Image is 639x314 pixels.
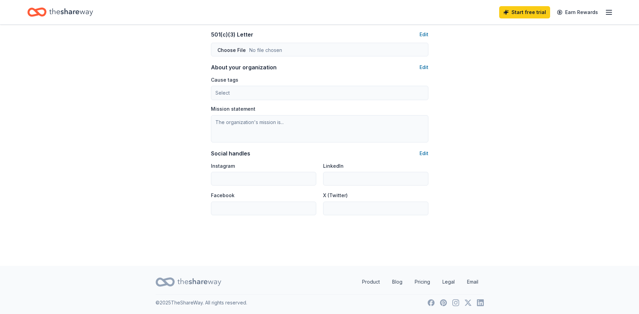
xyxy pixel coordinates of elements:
a: Home [27,4,93,20]
div: Social handles [211,149,250,158]
button: Edit [420,30,428,39]
p: © 2025 TheShareWay. All rights reserved. [156,299,247,307]
div: About your organization [211,63,277,71]
button: Edit [420,63,428,71]
label: X (Twitter) [323,192,348,199]
label: Cause tags [211,77,238,83]
button: Select [211,86,428,100]
a: Email [462,275,484,289]
a: Product [357,275,385,289]
nav: quick links [357,275,484,289]
a: Start free trial [499,6,550,18]
label: Instagram [211,163,235,169]
span: Select [215,89,230,97]
a: Legal [437,275,460,289]
a: Blog [387,275,408,289]
div: 501(c)(3) Letter [211,30,253,39]
button: Edit [420,149,428,158]
label: Mission statement [211,106,255,112]
a: Pricing [409,275,436,289]
label: LinkedIn [323,163,344,169]
label: Facebook [211,192,235,199]
a: Earn Rewards [553,6,602,18]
